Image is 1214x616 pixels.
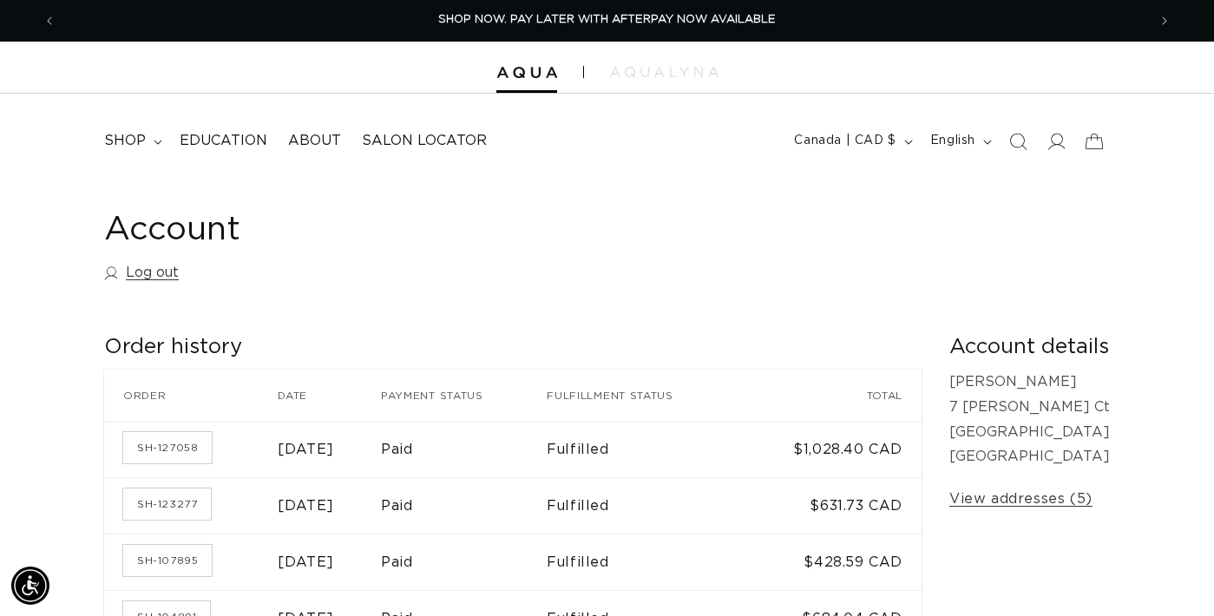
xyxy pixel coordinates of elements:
td: Fulfilled [547,477,745,534]
a: Order number SH-127058 [123,432,212,463]
a: About [278,121,351,161]
span: English [930,132,975,150]
h2: Order history [104,334,922,361]
a: View addresses (5) [949,487,1093,512]
td: $1,028.40 CAD [746,422,922,478]
button: English [920,125,999,158]
th: Total [746,370,922,422]
td: Fulfilled [547,534,745,590]
button: Canada | CAD $ [784,125,919,158]
a: Education [169,121,278,161]
span: About [288,132,341,150]
td: Paid [381,477,547,534]
a: Salon Locator [351,121,497,161]
button: Next announcement [1145,4,1184,37]
span: shop [104,132,146,150]
a: Order number SH-123277 [123,488,211,520]
img: Aqua Hair Extensions [496,67,557,79]
th: Date [278,370,381,422]
th: Order [104,370,278,422]
td: $428.59 CAD [746,534,922,590]
div: Accessibility Menu [11,567,49,605]
td: Fulfilled [547,422,745,478]
span: Education [180,132,267,150]
th: Payment status [381,370,547,422]
td: $631.73 CAD [746,477,922,534]
time: [DATE] [278,442,334,456]
span: Salon Locator [362,132,487,150]
a: Order number SH-107895 [123,545,212,576]
a: Log out [104,260,179,285]
td: Paid [381,534,547,590]
h1: Account [104,209,1110,252]
img: aqualyna.com [610,67,719,77]
span: SHOP NOW. PAY LATER WITH AFTERPAY NOW AVAILABLE [438,14,776,25]
time: [DATE] [278,499,334,513]
p: [PERSON_NAME] 7 [PERSON_NAME] Ct [GEOGRAPHIC_DATA] [GEOGRAPHIC_DATA] [949,370,1110,469]
span: Canada | CAD $ [794,132,896,150]
button: Previous announcement [30,4,69,37]
summary: Search [999,122,1037,161]
th: Fulfillment status [547,370,745,422]
h2: Account details [949,334,1110,361]
td: Paid [381,422,547,478]
time: [DATE] [278,555,334,569]
summary: shop [94,121,169,161]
